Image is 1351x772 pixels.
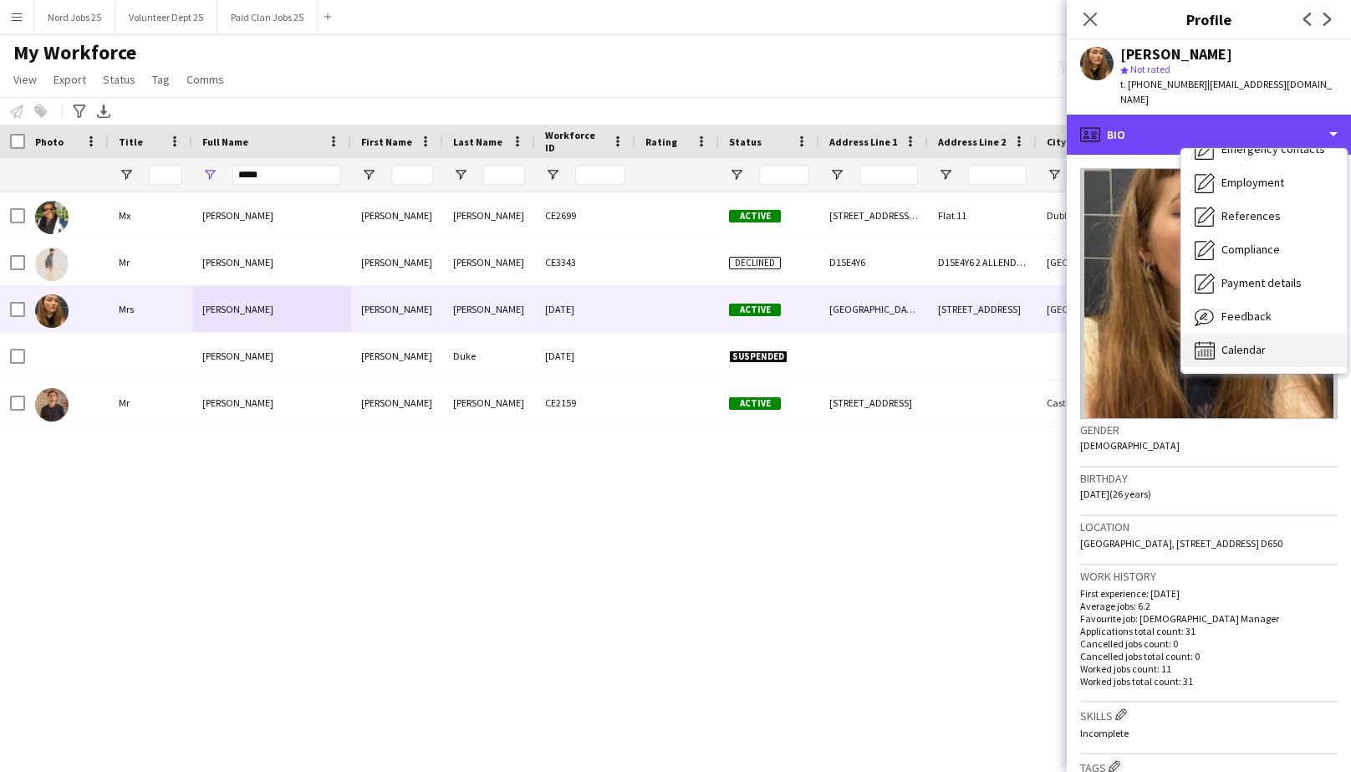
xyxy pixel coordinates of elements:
div: Castletroy [1037,380,1137,426]
button: Nord Jobs 25 [34,1,115,33]
input: First Name Filter Input [391,165,433,185]
img: Robin Clancy [35,294,69,328]
span: [DEMOGRAPHIC_DATA] [1080,439,1180,452]
p: Applications total count: 31 [1080,625,1338,637]
div: References [1181,200,1347,233]
h3: Profile [1067,8,1351,30]
div: Flat 11 [928,192,1037,238]
div: [DATE] [535,286,635,332]
span: Export [54,72,86,87]
a: Tag [145,69,176,90]
img: Robin Biju [35,248,69,281]
div: Payment details [1181,267,1347,300]
h3: Location [1080,519,1338,534]
img: Crew avatar or photo [1080,168,1338,419]
span: Not rated [1130,63,1170,75]
div: [PERSON_NAME] [351,286,443,332]
span: Feedback [1221,309,1272,324]
p: Cancelled jobs count: 0 [1080,637,1338,650]
span: t. [PHONE_NUMBER] [1120,78,1207,90]
div: [PERSON_NAME] [351,192,443,238]
div: D15E4Y6 [819,239,928,285]
span: View [13,72,37,87]
a: Comms [180,69,231,90]
input: Title Filter Input [149,165,182,185]
div: [PERSON_NAME] [443,192,535,238]
div: [PERSON_NAME] [443,239,535,285]
span: First Name [361,135,412,148]
div: [PERSON_NAME] [351,380,443,426]
span: References [1221,208,1281,223]
span: [PERSON_NAME] [202,396,273,409]
app-action-btn: Advanced filters [69,101,89,121]
div: [PERSON_NAME] [443,286,535,332]
div: [STREET_ADDRESS] [928,286,1037,332]
button: Open Filter Menu [1047,167,1062,182]
span: Address Line 1 [829,135,897,148]
p: Favourite job: [DEMOGRAPHIC_DATA] Manager [1080,612,1338,625]
div: Mr [109,239,192,285]
div: Duke [443,333,535,379]
button: Volunteer Dept 25 [115,1,217,33]
span: Photo [35,135,64,148]
span: Status [103,72,135,87]
input: Full Name Filter Input [232,165,341,185]
span: Title [119,135,143,148]
input: Status Filter Input [759,165,809,185]
div: [STREET_ADDRESS] [819,380,928,426]
button: Open Filter Menu [938,167,953,182]
a: Export [47,69,93,90]
p: Cancelled jobs total count: 0 [1080,650,1338,662]
p: Worked jobs count: 11 [1080,662,1338,675]
span: Full Name [202,135,248,148]
span: Calendar [1221,342,1266,357]
input: Workforce ID Filter Input [575,165,625,185]
div: CE2159 [535,380,635,426]
a: Status [96,69,142,90]
img: Tom Robinson [35,388,69,422]
div: Feedback [1181,300,1347,334]
h3: Birthday [1080,471,1338,486]
input: Last Name Filter Input [483,165,525,185]
span: Active [729,397,781,410]
div: D15E4Y6 2 ALLENDALE VIEW CLONSILLA [928,239,1037,285]
h3: Work history [1080,569,1338,584]
div: [GEOGRAPHIC_DATA] [1037,239,1137,285]
a: View [7,69,43,90]
div: [PERSON_NAME] [351,239,443,285]
div: Compliance [1181,233,1347,267]
button: Open Filter Menu [119,167,134,182]
span: Comms [186,72,224,87]
span: Declined [729,257,781,269]
span: [GEOGRAPHIC_DATA], [STREET_ADDRESS] D650 [1080,537,1282,550]
div: [PERSON_NAME] [351,333,443,379]
span: Status [729,135,762,148]
button: Open Filter Menu [729,167,744,182]
div: CE2699 [535,192,635,238]
span: Employment [1221,175,1284,190]
div: Calendar [1181,334,1347,367]
button: Paid Clan Jobs 25 [217,1,318,33]
h3: Gender [1080,422,1338,437]
span: My Workforce [13,40,136,65]
h3: Skills [1080,706,1338,723]
span: Active [729,210,781,222]
div: [PERSON_NAME] [1120,47,1232,62]
span: Rating [645,135,677,148]
div: Emergency contacts [1181,133,1347,166]
div: Mr [109,380,192,426]
span: Tag [152,72,170,87]
span: | [EMAIL_ADDRESS][DOMAIN_NAME] [1120,78,1332,105]
span: Compliance [1221,242,1280,257]
input: Address Line 1 Filter Input [859,165,918,185]
div: Mrs [109,286,192,332]
span: Suspended [729,350,788,363]
div: [PERSON_NAME] [443,380,535,426]
span: Emergency contacts [1221,141,1325,156]
span: [DATE] (26 years) [1080,488,1151,500]
div: Bio [1067,115,1351,155]
span: [PERSON_NAME] [202,209,273,222]
span: Address Line 2 [938,135,1006,148]
span: City [1047,135,1066,148]
button: Open Filter Menu [453,167,468,182]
